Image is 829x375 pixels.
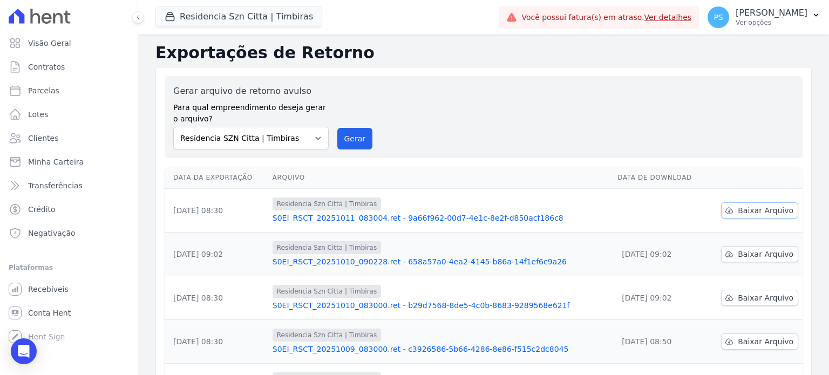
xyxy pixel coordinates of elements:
[273,344,609,354] a: S0EI_RSCT_20251009_083000.ret - c3926586-5b66-4286-8e86-f515c2dc8045
[165,189,268,233] td: [DATE] 08:30
[4,278,133,300] a: Recebíveis
[28,38,71,49] span: Visão Geral
[736,8,807,18] p: [PERSON_NAME]
[28,85,59,96] span: Parcelas
[613,276,706,320] td: [DATE] 09:02
[738,249,793,260] span: Baixar Arquivo
[738,292,793,303] span: Baixar Arquivo
[165,167,268,189] th: Data da Exportação
[28,308,71,318] span: Conta Hent
[613,233,706,276] td: [DATE] 09:02
[4,199,133,220] a: Crédito
[28,204,56,215] span: Crédito
[4,32,133,54] a: Visão Geral
[28,109,49,120] span: Lotes
[273,256,609,267] a: S0EI_RSCT_20251010_090228.ret - 658a57a0-4ea2-4145-b86a-14f1ef6c9a26
[613,320,706,364] td: [DATE] 08:50
[4,175,133,196] a: Transferências
[28,62,65,72] span: Contratos
[11,338,37,364] div: Open Intercom Messenger
[521,12,691,23] span: Você possui fatura(s) em atraso.
[721,290,798,306] a: Baixar Arquivo
[714,13,723,21] span: PS
[644,13,692,22] a: Ver detalhes
[165,276,268,320] td: [DATE] 08:30
[9,261,129,274] div: Plataformas
[613,167,706,189] th: Data de Download
[721,246,798,262] a: Baixar Arquivo
[4,80,133,101] a: Parcelas
[4,151,133,173] a: Minha Carteira
[337,128,373,149] button: Gerar
[28,180,83,191] span: Transferências
[721,333,798,350] a: Baixar Arquivo
[738,336,793,347] span: Baixar Arquivo
[273,300,609,311] a: S0EI_RSCT_20251010_083000.ret - b29d7568-8de5-4c0b-8683-9289568e621f
[28,284,69,295] span: Recebíveis
[4,104,133,125] a: Lotes
[699,2,829,32] button: PS [PERSON_NAME] Ver opções
[165,233,268,276] td: [DATE] 09:02
[155,6,322,27] button: Residencia Szn Citta | Timbiras
[4,127,133,149] a: Clientes
[273,285,381,298] span: Residencia Szn Citta | Timbiras
[165,320,268,364] td: [DATE] 08:30
[736,18,807,27] p: Ver opções
[721,202,798,219] a: Baixar Arquivo
[273,213,609,223] a: S0EI_RSCT_20251011_083004.ret - 9a66f962-00d7-4e1c-8e2f-d850acf186c8
[273,197,381,210] span: Residencia Szn Citta | Timbiras
[155,43,812,63] h2: Exportações de Retorno
[28,156,84,167] span: Minha Carteira
[173,85,329,98] label: Gerar arquivo de retorno avulso
[4,222,133,244] a: Negativação
[273,241,381,254] span: Residencia Szn Citta | Timbiras
[28,228,76,238] span: Negativação
[4,56,133,78] a: Contratos
[273,329,381,342] span: Residencia Szn Citta | Timbiras
[268,167,614,189] th: Arquivo
[28,133,58,144] span: Clientes
[738,205,793,216] span: Baixar Arquivo
[4,302,133,324] a: Conta Hent
[173,98,329,125] label: Para qual empreendimento deseja gerar o arquivo?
